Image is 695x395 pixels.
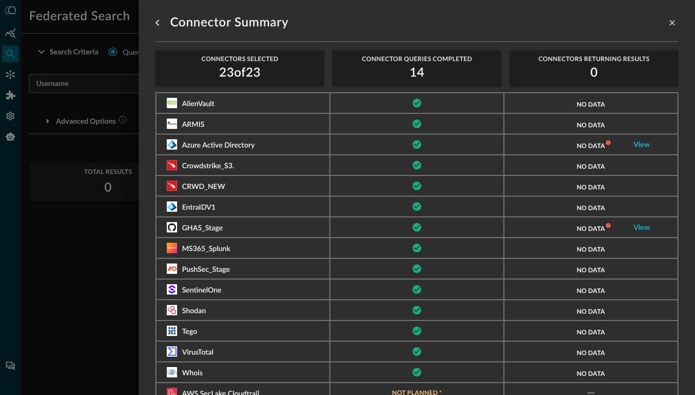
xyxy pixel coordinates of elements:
span: Connectors Returning Results [539,55,650,63]
span: Connectors Selected [201,55,279,63]
span: PushSec_Stage [182,266,230,273]
svg: Armis Centrix [167,119,177,129]
svg: One or more calls to this platform resulted in an error. [605,140,611,145]
a: View [633,224,650,231]
span: No data [577,121,605,129]
span: No data [577,308,605,315]
span: CRWD_NEW [182,183,225,191]
span: Connector Queries Completed [362,55,472,63]
svg: Shodan [167,305,177,315]
svg: AlienVault [167,98,177,108]
span: ARMIS [182,121,204,128]
span: Shodan [182,308,206,315]
svg: One or more calls to this platform resulted in an error. [605,223,611,228]
svg: SentinelOne Singularity Platform [167,284,177,295]
span: No data [577,142,605,150]
span: No data [577,266,605,274]
span: GHAS_Stage [182,225,223,232]
span: No data [577,245,605,253]
span: Tego [182,328,197,335]
svg: Microsoft Entra ID (Azure AD) [167,201,177,212]
span: No data [577,287,605,295]
svg: PushSecurity [167,264,177,274]
h2: 23 of 23 [219,65,260,81]
button: close-drawer [666,17,678,29]
svg: GitHubAdvancedSecurity [167,222,177,232]
span: No data [577,349,605,357]
button: go back [149,14,166,31]
svg: Tego [167,326,177,336]
span: No data [577,183,605,191]
h1: Connector Summary [170,14,288,31]
svg: Splunk [167,243,177,253]
span: No data [577,204,605,212]
span: Whois [182,370,202,377]
span: No data [577,370,605,377]
span: EntraIDV1 [182,204,215,211]
span: No data [577,225,605,232]
svg: Crowdstrike Falcon [167,160,177,170]
svg: WhoisXML API [167,367,177,377]
span: MS365_Splunk [182,245,230,253]
svg: Virus Total [167,346,177,357]
a: View [633,141,650,149]
span: AlienVault [182,100,214,108]
span: Crowdstrike_S3. [182,163,234,170]
span: Azure Active Directory [182,142,254,149]
span: No data [577,163,605,170]
span: No data [577,100,605,108]
h2: 14 [410,65,425,81]
svg: Crowdstrike Falcon [167,181,177,191]
h2: 0 [590,65,598,81]
span: SentinelOne [182,287,221,294]
span: VirusTotal [182,349,213,356]
svg: Microsoft Entra ID (Azure AD) [167,139,177,150]
span: No data [577,328,605,336]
